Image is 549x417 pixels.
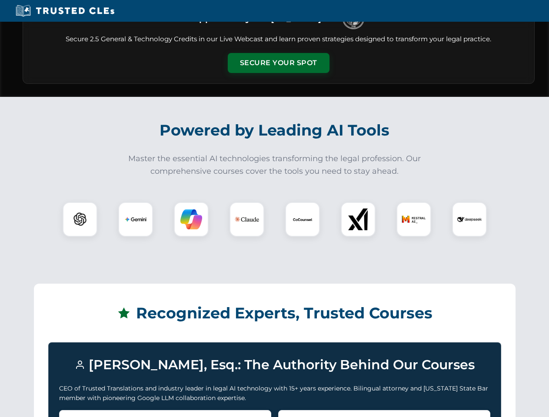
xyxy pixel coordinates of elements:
[125,208,146,230] img: Gemini Logo
[457,207,482,232] img: DeepSeek Logo
[347,208,369,230] img: xAI Logo
[67,207,93,232] img: ChatGPT Logo
[174,202,209,237] div: Copilot
[59,384,490,403] p: CEO of Trusted Translations and industry leader in legal AI technology with 15+ years experience....
[48,298,501,328] h2: Recognized Experts, Trusted Courses
[123,152,427,178] p: Master the essential AI technologies transforming the legal profession. Our comprehensive courses...
[341,202,376,237] div: xAI
[452,202,487,237] div: DeepSeek
[396,202,431,237] div: Mistral AI
[59,353,490,377] h3: [PERSON_NAME], Esq.: The Authority Behind Our Courses
[33,34,524,44] p: Secure 2.5 General & Technology Credits in our Live Webcast and learn proven strategies designed ...
[285,202,320,237] div: CoCounsel
[63,202,97,237] div: ChatGPT
[228,53,329,73] button: Secure Your Spot
[13,4,117,17] img: Trusted CLEs
[118,202,153,237] div: Gemini
[230,202,264,237] div: Claude
[402,207,426,232] img: Mistral AI Logo
[180,208,202,230] img: Copilot Logo
[235,207,259,232] img: Claude Logo
[292,208,313,230] img: CoCounsel Logo
[34,115,516,146] h2: Powered by Leading AI Tools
